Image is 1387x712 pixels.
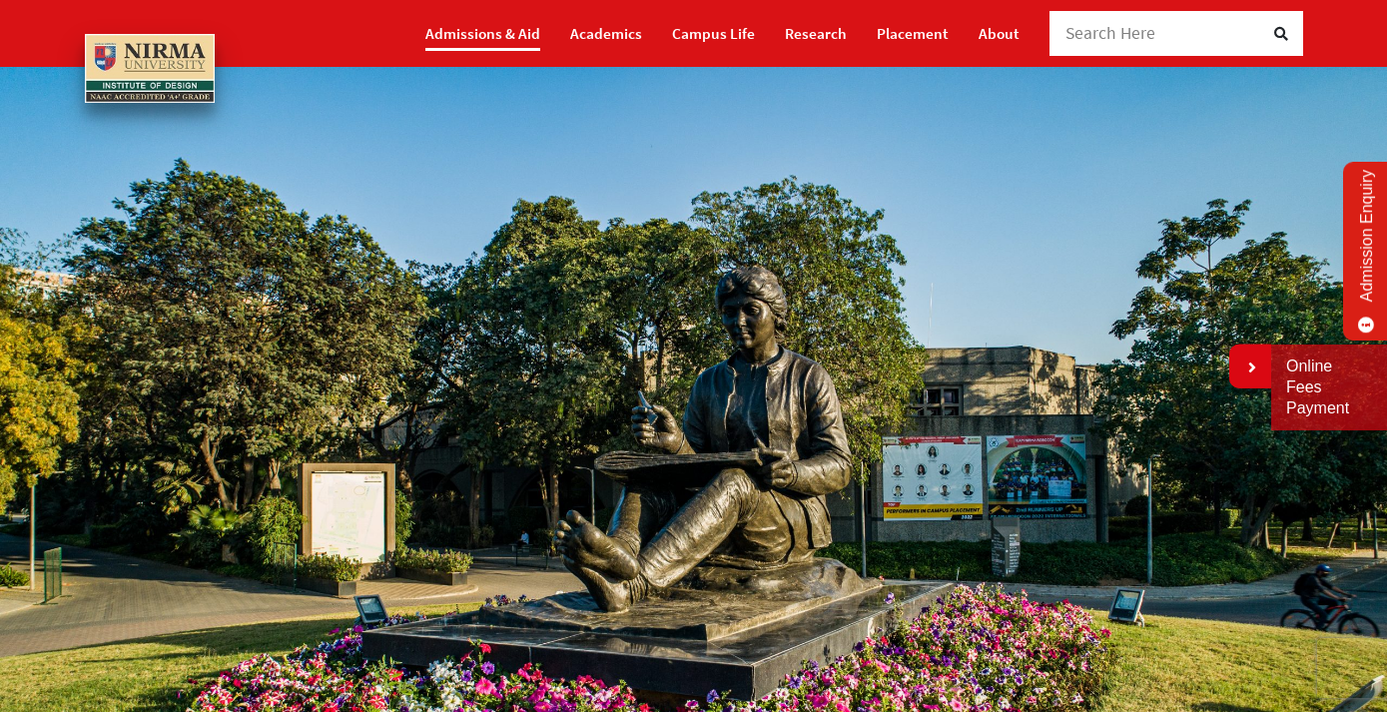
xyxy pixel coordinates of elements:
a: Admissions & Aid [425,16,540,51]
span: Search Here [1065,22,1156,44]
a: Academics [570,16,642,51]
img: main_logo [85,34,215,103]
a: Online Fees Payment [1286,356,1372,418]
a: Campus Life [672,16,755,51]
a: Placement [877,16,949,51]
a: Research [785,16,847,51]
a: About [979,16,1020,51]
